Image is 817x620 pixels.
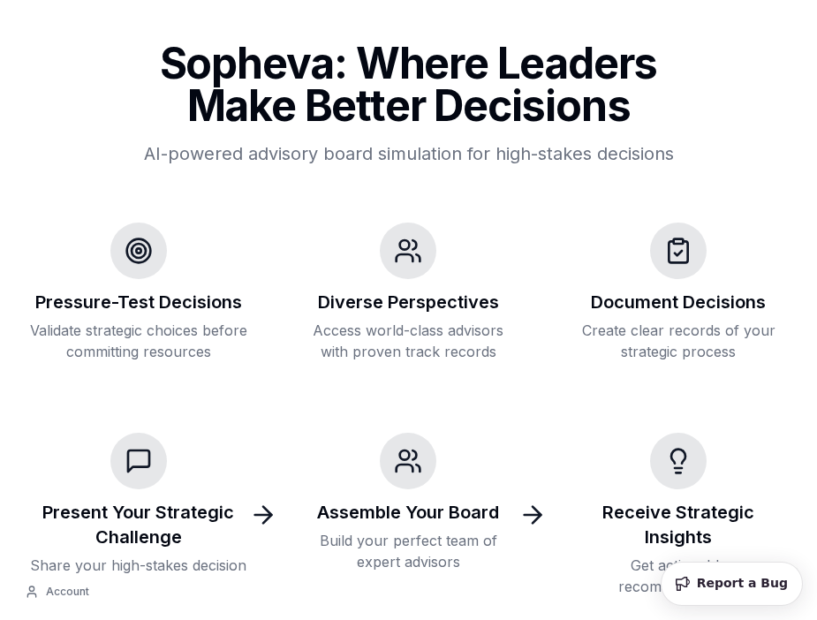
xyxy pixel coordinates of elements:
[112,141,706,166] p: AI-powered advisory board simulation for high-stakes decisions
[30,555,246,576] p: Share your high-stakes decision
[591,290,766,314] h3: Document Decisions
[299,530,519,572] p: Build your perfect team of expert advisors
[28,320,249,362] p: Validate strategic choices before committing resources
[568,500,789,549] h3: Receive Strategic Insights
[568,555,789,597] p: Get actionable recommendations
[46,585,89,599] span: Account
[35,290,242,314] h3: Pressure-Test Decisions
[14,578,100,606] button: Account
[299,320,519,362] p: Access world-class advisors with proven track records
[28,500,249,549] h3: Present Your Strategic Challenge
[317,500,499,525] h3: Assemble Your Board
[112,42,706,127] h1: Sopheva: Where Leaders Make Better Decisions
[318,290,499,314] h3: Diverse Perspectives
[568,320,789,362] p: Create clear records of your strategic process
